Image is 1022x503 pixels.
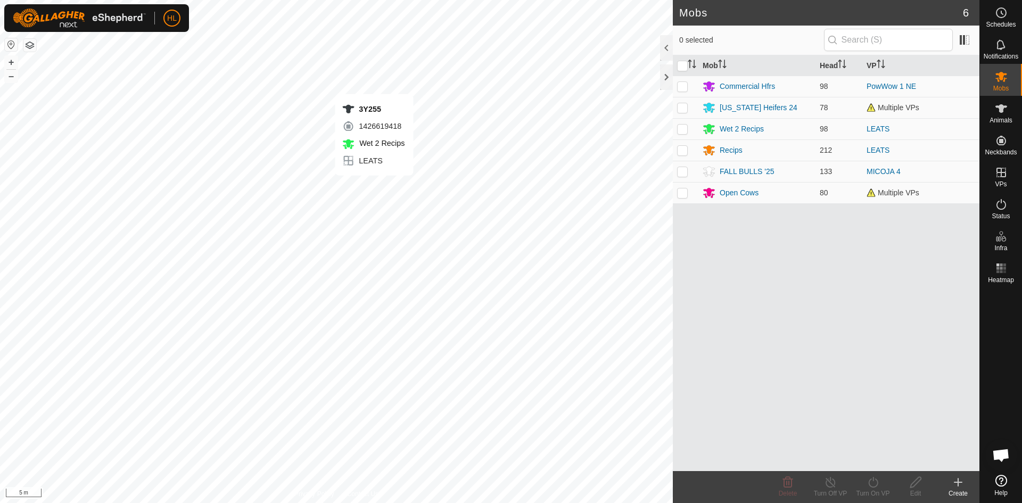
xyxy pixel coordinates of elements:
[720,166,774,177] div: FALL BULLS '25
[993,85,1009,92] span: Mobs
[992,213,1010,219] span: Status
[13,9,146,28] img: Gallagher Logo
[820,82,828,90] span: 98
[347,489,378,499] a: Contact Us
[679,6,963,19] h2: Mobs
[720,102,797,113] div: [US_STATE] Heifers 24
[809,489,852,498] div: Turn Off VP
[937,489,979,498] div: Create
[779,490,797,497] span: Delete
[867,82,916,90] a: PowWow 1 NE
[720,123,764,135] div: Wet 2 Recips
[698,55,815,76] th: Mob
[985,149,1017,155] span: Neckbands
[867,125,889,133] a: LEATS
[720,145,743,156] div: Recips
[23,39,36,52] button: Map Layers
[867,188,919,197] span: Multiple VPs
[867,167,901,176] a: MICOJA 4
[994,245,1007,251] span: Infra
[990,117,1012,123] span: Animals
[988,277,1014,283] span: Heatmap
[894,489,937,498] div: Edit
[980,471,1022,500] a: Help
[679,35,824,46] span: 0 selected
[984,53,1018,60] span: Notifications
[720,81,775,92] div: Commercial Hfrs
[167,13,177,24] span: HL
[342,120,405,133] div: 1426619418
[995,181,1007,187] span: VPs
[815,55,862,76] th: Head
[820,103,828,112] span: 78
[985,439,1017,471] div: Open chat
[5,70,18,83] button: –
[963,5,969,21] span: 6
[5,56,18,69] button: +
[5,38,18,51] button: Reset Map
[688,61,696,70] p-sorticon: Activate to sort
[820,125,828,133] span: 98
[986,21,1016,28] span: Schedules
[994,490,1008,496] span: Help
[820,188,828,197] span: 80
[820,146,832,154] span: 212
[820,167,832,176] span: 133
[862,55,979,76] th: VP
[342,154,405,167] div: LEATS
[867,103,919,112] span: Multiple VPs
[294,489,334,499] a: Privacy Policy
[877,61,885,70] p-sorticon: Activate to sort
[852,489,894,498] div: Turn On VP
[720,187,759,199] div: Open Cows
[867,146,889,154] a: LEATS
[357,139,405,147] span: Wet 2 Recips
[342,103,405,116] div: 3Y255
[718,61,727,70] p-sorticon: Activate to sort
[838,61,846,70] p-sorticon: Activate to sort
[824,29,953,51] input: Search (S)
